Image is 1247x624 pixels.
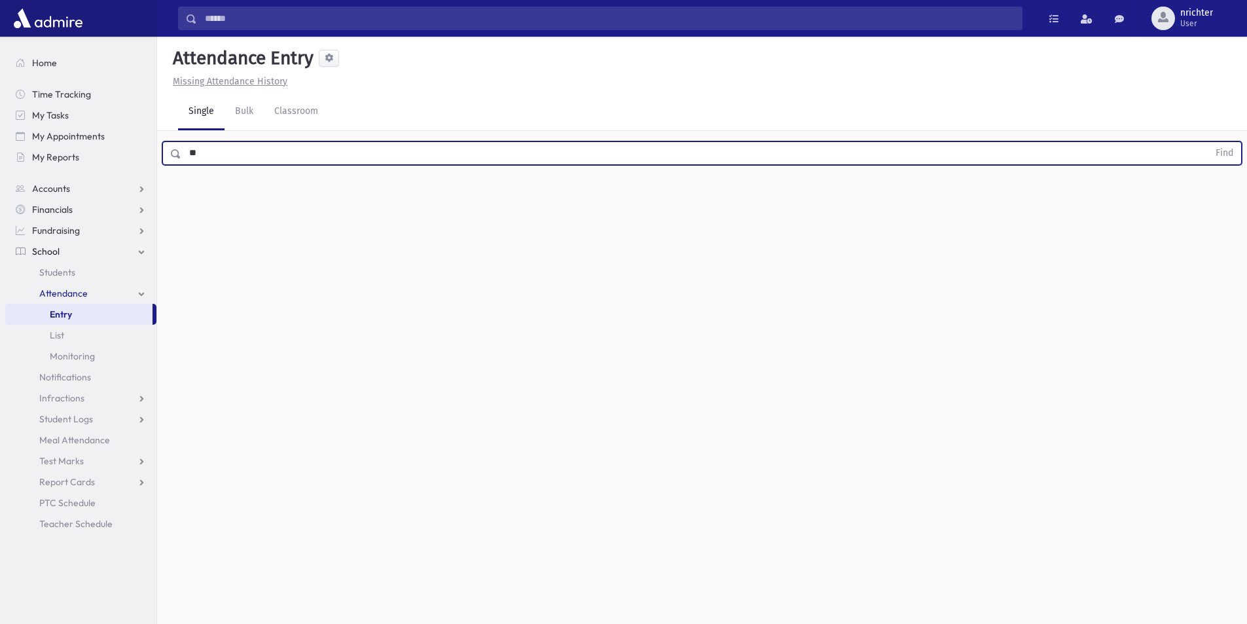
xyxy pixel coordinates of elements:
[5,471,156,492] a: Report Cards
[32,151,79,163] span: My Reports
[10,5,86,31] img: AdmirePro
[168,47,314,69] h5: Attendance Entry
[50,308,72,320] span: Entry
[5,409,156,430] a: Student Logs
[32,204,73,215] span: Financials
[39,266,75,278] span: Students
[39,371,91,383] span: Notifications
[32,109,69,121] span: My Tasks
[5,105,156,126] a: My Tasks
[5,283,156,304] a: Attendance
[178,94,225,130] a: Single
[5,346,156,367] a: Monitoring
[168,76,287,87] a: Missing Attendance History
[1180,8,1213,18] span: nrichter
[5,304,153,325] a: Entry
[5,325,156,346] a: List
[5,84,156,105] a: Time Tracking
[5,388,156,409] a: Infractions
[32,130,105,142] span: My Appointments
[5,262,156,283] a: Students
[39,434,110,446] span: Meal Attendance
[197,7,1022,30] input: Search
[39,392,84,404] span: Infractions
[50,329,64,341] span: List
[5,367,156,388] a: Notifications
[1180,18,1213,29] span: User
[5,430,156,450] a: Meal Attendance
[5,178,156,199] a: Accounts
[32,225,80,236] span: Fundraising
[5,513,156,534] a: Teacher Schedule
[32,88,91,100] span: Time Tracking
[5,241,156,262] a: School
[1208,142,1241,164] button: Find
[32,246,60,257] span: School
[32,183,70,194] span: Accounts
[39,287,88,299] span: Attendance
[173,76,287,87] u: Missing Attendance History
[5,199,156,220] a: Financials
[39,497,96,509] span: PTC Schedule
[39,413,93,425] span: Student Logs
[39,476,95,488] span: Report Cards
[5,147,156,168] a: My Reports
[5,492,156,513] a: PTC Schedule
[32,57,57,69] span: Home
[5,220,156,241] a: Fundraising
[264,94,329,130] a: Classroom
[225,94,264,130] a: Bulk
[5,52,156,73] a: Home
[39,518,113,530] span: Teacher Schedule
[39,455,84,467] span: Test Marks
[5,126,156,147] a: My Appointments
[5,450,156,471] a: Test Marks
[50,350,95,362] span: Monitoring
